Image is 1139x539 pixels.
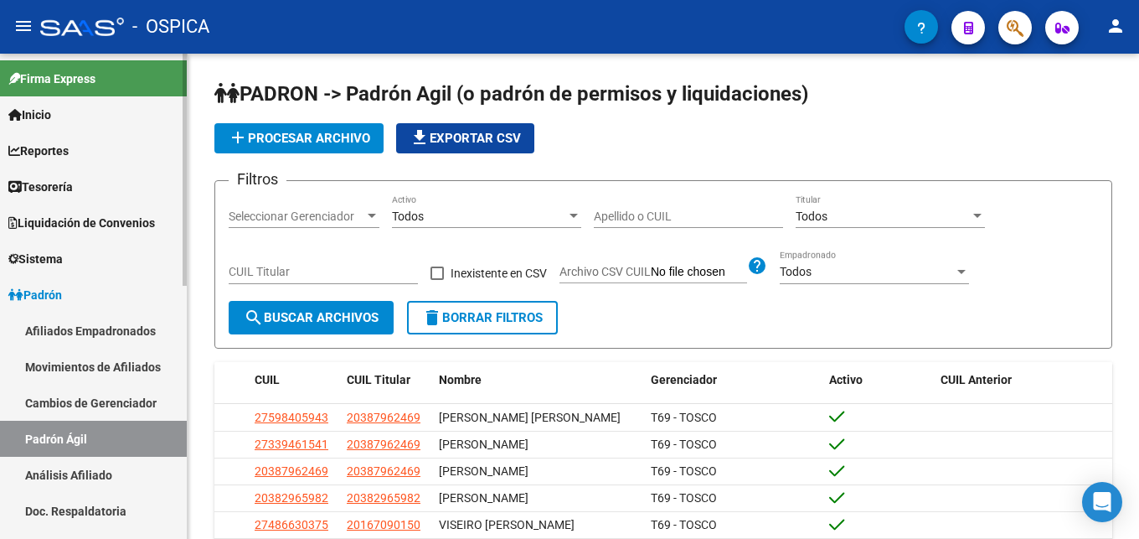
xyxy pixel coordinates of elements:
[392,210,424,223] span: Todos
[132,8,209,45] span: - OSPICA
[255,438,328,451] span: 27339461541
[214,123,384,153] button: Procesar archivo
[1105,16,1126,36] mat-icon: person
[255,373,280,386] span: CUIL
[439,491,528,505] span: [PERSON_NAME]
[13,16,33,36] mat-icon: menu
[347,491,420,505] span: 20382965982
[8,142,69,160] span: Reportes
[651,373,717,386] span: Gerenciador
[934,362,1112,398] datatable-header-cell: CUIL Anterior
[407,301,558,334] button: Borrar Filtros
[651,491,717,505] span: T69 - TOSCO
[255,411,328,424] span: 27598405943
[255,464,328,478] span: 20387962469
[651,464,717,478] span: T69 - TOSCO
[439,464,528,478] span: [PERSON_NAME]
[255,491,328,505] span: 20382965982
[644,362,822,398] datatable-header-cell: Gerenciador
[410,127,430,148] mat-icon: file_download
[8,250,63,268] span: Sistema
[747,256,767,276] mat-icon: help
[829,373,863,386] span: Activo
[1082,482,1122,522] div: Open Intercom Messenger
[439,411,621,424] span: [PERSON_NAME] [PERSON_NAME]
[214,82,808,106] span: PADRON -> Padrón Agil (o padrón de permisos y liquidaciones)
[439,518,575,531] span: VISEIRO [PERSON_NAME]
[410,131,521,146] span: Exportar CSV
[255,518,328,531] span: 27486630375
[8,70,95,88] span: Firma Express
[439,438,528,451] span: [PERSON_NAME]
[432,362,644,398] datatable-header-cell: Nombre
[651,265,747,280] input: Archivo CSV CUIL
[340,362,432,398] datatable-header-cell: CUIL Titular
[347,373,410,386] span: CUIL Titular
[439,373,482,386] span: Nombre
[229,168,286,191] h3: Filtros
[347,411,420,424] span: 20387962469
[229,210,364,224] span: Seleccionar Gerenciador
[422,310,543,325] span: Borrar Filtros
[8,286,62,304] span: Padrón
[347,438,420,451] span: 20387962469
[229,301,394,334] button: Buscar Archivos
[228,131,370,146] span: Procesar archivo
[822,362,934,398] datatable-header-cell: Activo
[248,362,340,398] datatable-header-cell: CUIL
[796,210,827,223] span: Todos
[8,106,51,124] span: Inicio
[559,265,651,278] span: Archivo CSV CUIL
[244,308,264,328] mat-icon: search
[651,438,717,451] span: T69 - TOSCO
[228,127,248,148] mat-icon: add
[244,310,379,325] span: Buscar Archivos
[651,411,717,424] span: T69 - TOSCO
[780,265,812,278] span: Todos
[347,464,420,478] span: 20387962469
[451,263,547,283] span: Inexistente en CSV
[941,373,1012,386] span: CUIL Anterior
[347,518,420,531] span: 20167090150
[651,518,717,531] span: T69 - TOSCO
[8,214,155,232] span: Liquidación de Convenios
[422,308,442,328] mat-icon: delete
[396,123,534,153] button: Exportar CSV
[8,178,73,196] span: Tesorería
